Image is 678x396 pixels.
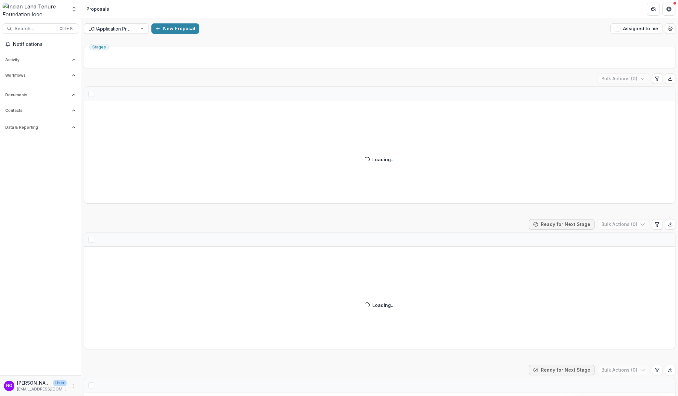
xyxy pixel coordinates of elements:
button: Partners [647,3,660,16]
span: Stages [92,45,106,49]
button: Notifications [3,39,78,49]
button: Open entity switcher [70,3,79,16]
span: Data & Reporting [5,125,69,130]
nav: breadcrumb [84,4,112,14]
div: Proposals [86,6,109,12]
button: Open Data & Reporting [3,122,78,133]
span: Activity [5,58,69,62]
button: Open Contacts [3,105,78,116]
span: Search... [15,26,56,32]
button: Open table manager [665,23,675,34]
span: Workflows [5,73,69,78]
button: Open Workflows [3,70,78,81]
button: More [69,382,77,390]
p: [PERSON_NAME] [17,379,51,386]
button: Open Documents [3,90,78,100]
span: Documents [5,93,69,97]
div: Ctrl + K [58,25,74,32]
button: New Proposal [151,23,199,34]
div: Nicole Olson [6,384,12,388]
button: Search... [3,23,78,34]
span: Contacts [5,108,69,113]
span: Notifications [13,42,76,47]
button: Open Activity [3,55,78,65]
img: Indian Land Tenure Foundation logo [3,3,67,16]
button: Assigned to me [610,23,662,34]
p: User [53,380,67,386]
button: Get Help [662,3,675,16]
p: [EMAIL_ADDRESS][DOMAIN_NAME] [17,386,67,392]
